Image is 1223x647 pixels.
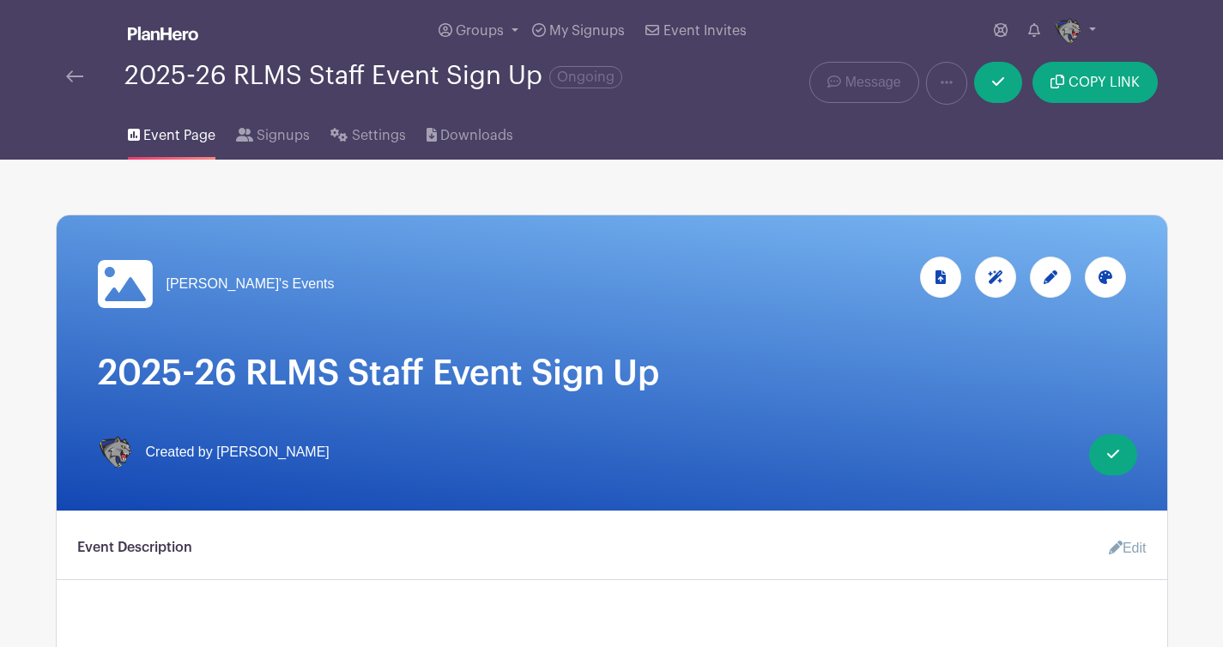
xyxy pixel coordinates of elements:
span: My Signups [549,24,625,38]
button: COPY LINK [1032,62,1157,103]
span: Message [845,72,901,93]
span: Settings [352,125,406,146]
img: back-arrow-29a5d9b10d5bd6ae65dc969a981735edf675c4d7a1fe02e03b50dbd4ba3cdb55.svg [66,70,83,82]
span: Downloads [440,125,513,146]
img: IMG_6734.PNG [1054,17,1081,45]
a: Downloads [427,105,513,160]
div: 2025-26 RLMS Staff Event Sign Up [124,62,622,90]
a: Settings [330,105,405,160]
a: Signups [236,105,310,160]
span: Event Invites [663,24,747,38]
img: logo_white-6c42ec7e38ccf1d336a20a19083b03d10ae64f83f12c07503d8b9e83406b4c7d.svg [128,27,198,40]
span: [PERSON_NAME]'s Events [166,274,335,294]
span: Created by [PERSON_NAME] [146,442,330,463]
a: Event Page [128,105,215,160]
h1: 2025-26 RLMS Staff Event Sign Up [98,353,1126,394]
span: Ongoing [549,66,622,88]
h6: Event Description [77,540,192,556]
a: Edit [1095,531,1147,565]
span: Signups [257,125,310,146]
span: Event Page [143,125,215,146]
img: IMG_6734.PNG [98,435,132,469]
span: COPY LINK [1069,76,1140,89]
span: Groups [456,24,504,38]
a: Message [809,62,918,103]
a: [PERSON_NAME]'s Events [98,257,335,311]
